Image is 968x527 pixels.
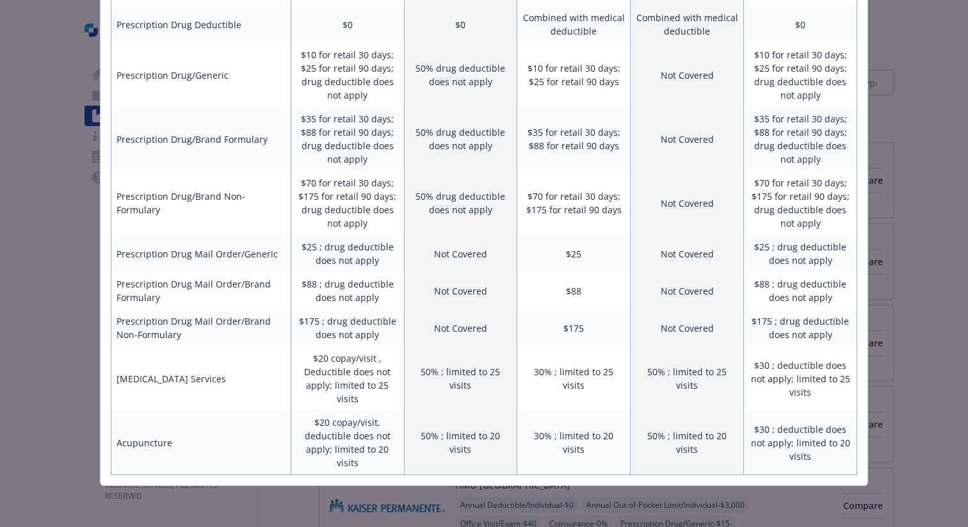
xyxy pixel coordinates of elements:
td: $88 ; drug deductible does not apply [291,272,404,309]
td: 50% drug deductible does not apply [404,43,517,107]
td: Not Covered [631,272,744,309]
td: Not Covered [631,43,744,107]
td: 50% drug deductible does not apply [404,107,517,171]
td: Prescription Drug/Brand Formulary [111,107,291,171]
td: $88 ; drug deductible does not apply [744,272,857,309]
td: Not Covered [631,107,744,171]
td: Not Covered [631,235,744,272]
td: $88 [517,272,631,309]
td: [MEDICAL_DATA] Services [111,346,291,410]
td: 30% ; limited to 20 visits [517,410,631,475]
td: 50% ; limited to 20 visits [631,410,744,475]
td: 30% ; limited to 25 visits [517,346,631,410]
td: $70 for retail 30 days; $175 for retail 90 days; drug deductible does not apply [744,171,857,235]
td: $175 ; drug deductible does not apply [291,309,404,346]
td: $10 for retail 30 days; $25 for retail 90 days; drug deductible does not apply [291,43,404,107]
td: $20 copay/visit , Deductible does not apply; limited to 25 visits [291,346,404,410]
td: Combined with medical deductible [517,6,631,43]
td: $35 for retail 30 days; $88 for retail 90 days; drug deductible does not apply [744,107,857,171]
td: $175 ; drug deductible does not apply [744,309,857,346]
td: $25 ; drug deductible does not apply [291,235,404,272]
td: $35 for retail 30 days; $88 for retail 90 days; drug deductible does not apply [291,107,404,171]
td: 50% ; limited to 25 visits [631,346,744,410]
td: Prescription Drug/Generic [111,43,291,107]
td: $10 for retail 30 days; $25 for retail 90 days [517,43,631,107]
td: $0 [291,6,404,43]
td: 50% ; limited to 25 visits [404,346,517,410]
td: $10 for retail 30 days; $25 for retail 90 days; drug deductible does not apply [744,43,857,107]
td: Not Covered [631,309,744,346]
td: Prescription Drug Deductible [111,6,291,43]
td: $20 copay/visit, deductible does not apply; limited to 20 visits [291,410,404,475]
td: Prescription Drug Mail Order/Brand Formulary [111,272,291,309]
td: Combined with medical deductible [631,6,744,43]
td: $30 ; deductible does not apply; limited to 25 visits [744,346,857,410]
td: 50% drug deductible does not apply [404,171,517,235]
td: $25 [517,235,631,272]
td: $35 for retail 30 days; $88 for retail 90 days [517,107,631,171]
td: Not Covered [404,235,517,272]
td: $175 [517,309,631,346]
td: Acupuncture [111,410,291,475]
td: Prescription Drug/Brand Non-Formulary [111,171,291,235]
td: Prescription Drug Mail Order/Brand Non-Formulary [111,309,291,346]
td: $70 for retail 30 days; $175 for retail 90 days [517,171,631,235]
td: $25 ; drug deductible does not apply [744,235,857,272]
td: $70 for retail 30 days; $175 for retail 90 days; drug deductible does not apply [291,171,404,235]
td: $30 ; deductible does not apply; limited to 20 visits [744,410,857,475]
td: Prescription Drug Mail Order/Generic [111,235,291,272]
td: $0 [744,6,857,43]
td: 50% ; limited to 20 visits [404,410,517,475]
td: Not Covered [404,272,517,309]
td: $0 [404,6,517,43]
td: Not Covered [404,309,517,346]
td: Not Covered [631,171,744,235]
